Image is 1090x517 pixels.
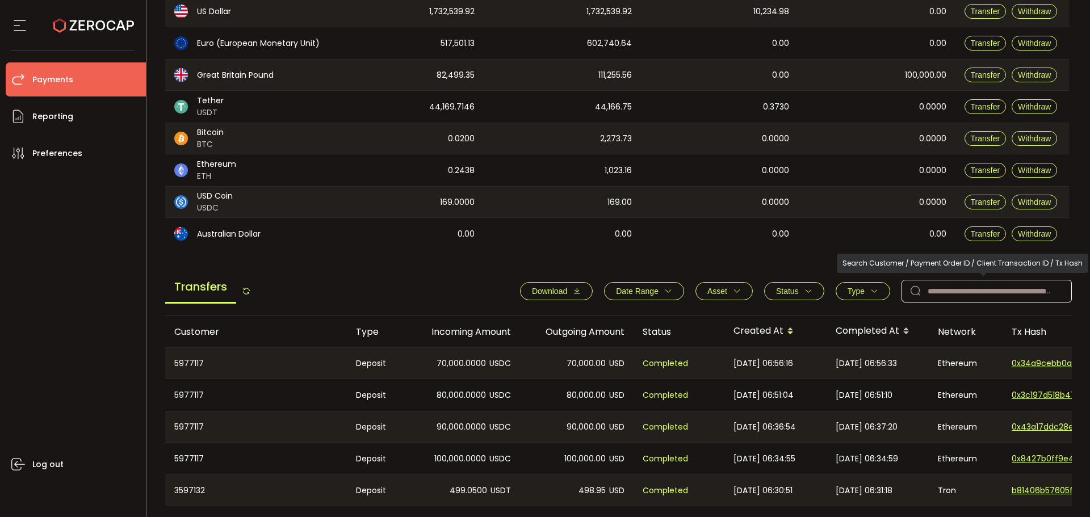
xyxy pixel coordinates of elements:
div: 5977117 [165,443,347,474]
span: USD [609,389,624,402]
div: Deposit [347,443,406,474]
iframe: Chat Widget [958,394,1090,517]
span: [DATE] 06:51:10 [836,389,892,402]
span: 0.0000 [762,196,789,209]
span: USDC [489,421,511,434]
span: Transfer [971,7,1000,16]
button: Date Range [604,282,684,300]
div: Network [929,325,1003,338]
span: Australian Dollar [197,228,261,240]
span: Transfers [165,271,236,304]
span: 517,501.13 [441,37,475,50]
span: USD [609,452,624,465]
span: Bitcoin [197,127,224,138]
div: 5977117 [165,411,347,442]
span: USDC [489,452,511,465]
span: 0.00 [615,228,632,241]
span: Download [532,287,567,296]
span: 111,255.56 [598,69,632,82]
div: Ethereum [929,443,1003,474]
div: Ethereum [929,348,1003,379]
span: Transfer [971,134,1000,143]
span: 0.0000 [919,132,946,145]
span: USD [609,484,624,497]
span: USDT [491,484,511,497]
div: Customer [165,325,347,338]
button: Transfer [965,36,1007,51]
span: Transfer [971,197,1000,207]
span: Ethereum [197,158,236,170]
button: Transfer [965,99,1007,114]
button: Transfer [965,131,1007,146]
button: Type [836,282,890,300]
img: btc_portfolio.svg [174,132,188,145]
span: USDC [489,389,511,402]
span: 169.0000 [440,196,475,209]
span: Status [776,287,799,296]
button: Withdraw [1012,131,1057,146]
img: eur_portfolio.svg [174,36,188,50]
span: 90,000.0000 [437,421,486,434]
div: Deposit [347,475,406,506]
div: 5977117 [165,348,347,379]
button: Transfer [965,195,1007,209]
span: 0.0200 [448,132,475,145]
button: Withdraw [1012,99,1057,114]
span: Withdraw [1018,197,1051,207]
div: Ethereum [929,411,1003,442]
span: Completed [643,452,688,465]
span: Withdraw [1018,7,1051,16]
span: 0.00 [929,228,946,241]
img: eth_portfolio.svg [174,163,188,177]
button: Withdraw [1012,195,1057,209]
span: 602,740.64 [587,37,632,50]
span: US Dollar [197,6,231,18]
span: Completed [643,484,688,497]
button: Withdraw [1012,36,1057,51]
span: 0.0000 [762,132,789,145]
span: 80,000.0000 [437,389,486,402]
span: Transfer [971,39,1000,48]
div: Deposit [347,411,406,442]
span: 0.0000 [919,196,946,209]
span: USD [609,357,624,370]
span: Withdraw [1018,134,1051,143]
div: 3597132 [165,475,347,506]
img: aud_portfolio.svg [174,227,188,241]
span: Completed [643,421,688,434]
img: usdt_portfolio.svg [174,100,188,114]
div: Created At [724,322,827,341]
span: 70,000.0000 [437,357,486,370]
span: Reporting [32,108,73,125]
span: Withdraw [1018,229,1051,238]
span: BTC [197,138,224,150]
div: Tron [929,475,1003,506]
span: Withdraw [1018,70,1051,79]
span: [DATE] 06:36:54 [733,421,796,434]
span: Asset [707,287,727,296]
span: 80,000.00 [567,389,606,402]
span: USD Coin [197,190,233,202]
span: Date Range [616,287,659,296]
div: 5977117 [165,379,347,411]
span: 0.0000 [762,164,789,177]
span: 1,732,539.92 [586,5,632,18]
button: Asset [695,282,753,300]
span: Log out [32,456,64,473]
span: Transfer [971,70,1000,79]
img: usd_portfolio.svg [174,5,188,18]
button: Transfer [965,68,1007,82]
div: Search Customer / Payment Order ID / Client Transaction ID / Tx Hash [837,254,1088,273]
span: Completed [643,389,688,402]
span: 0.00 [458,228,475,241]
span: USDT [197,107,224,119]
button: Transfer [965,163,1007,178]
span: Transfer [971,102,1000,111]
span: [DATE] 06:37:20 [836,421,898,434]
div: Incoming Amount [406,325,520,338]
span: [DATE] 06:56:16 [733,357,793,370]
span: 0.00 [772,228,789,241]
span: Withdraw [1018,166,1051,175]
span: [DATE] 06:51:04 [733,389,794,402]
span: Euro (European Monetary Unit) [197,37,320,49]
